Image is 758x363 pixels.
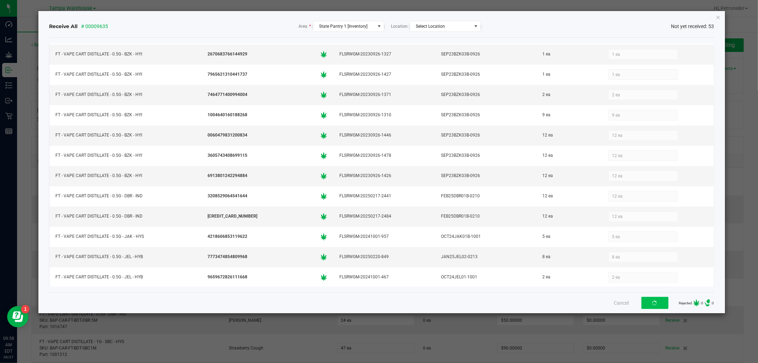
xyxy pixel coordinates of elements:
div: FT - VAPE CART DISTILLATE - 0.5G - BZK - HYI [54,150,197,161]
div: FLSRWGM-20230926-1310 [338,110,430,120]
iframe: Resource center [7,306,28,327]
div: SEP23BZK03B-0926 [439,110,532,120]
div: SEP23BZK03B-0926 [439,171,532,181]
div: FLSRWGM-20250217-2484 [338,211,430,221]
div: FT - VAPE CART DISTILLATE - 0.5G - DBR - IND [54,211,197,221]
div: FT - VAPE CART DISTILLATE - 0.5G - BZK - HYI [54,130,197,140]
span: Receive All [49,23,77,30]
div: 2 ea [541,272,598,282]
div: 9 ea [541,110,598,120]
span: State Pantry 1 [Inventory] [319,24,368,29]
button: Cancel [614,299,629,306]
div: FLSRWGM-20230926-1327 [338,49,430,59]
span: # 00009635 [81,23,108,30]
span: Number of Delivery Device barcodes either fully or partially rejected [704,299,711,306]
span: 3208529064541644 [208,193,247,199]
div: 12 ea [541,150,598,161]
div: OCT24JEL01-1001 [439,272,532,282]
div: FT - VAPE CART DISTILLATE - 0.5G - BZK - HYI [54,90,197,100]
div: FT - VAPE CART DISTILLATE - 0.5G - JEL - HYB [54,252,197,262]
div: FLSRWGM-20241001-467 [338,272,430,282]
div: FLSRWGM-20230926-1478 [338,150,430,161]
div: SEP23BZK03B-0926 [439,90,532,100]
span: Not yet received: 53 [671,23,714,30]
iframe: Resource center unread badge [21,305,29,314]
span: 7965621310441737 [208,71,247,78]
div: SEP23BZK03B-0926 [439,130,532,140]
span: 0060479831200834 [208,132,247,139]
span: Number of Cannabis barcodes either fully or partially rejected [693,299,700,306]
span: 1004640160188268 [208,112,247,118]
div: FT - VAPE CART DISTILLATE - 0.5G - DBR - IND [54,191,197,201]
div: FEB25DBR01B-0210 [439,211,532,221]
div: FLSRWGM-20250217-2441 [338,191,430,201]
div: OCT24JAK01B-1001 [439,231,532,242]
span: 3605743408699115 [208,152,247,159]
div: 2 ea [541,90,598,100]
div: JAN25JEL02-0213 [439,252,532,262]
span: 9659672826111668 [208,274,247,281]
div: FT - VAPE CART DISTILLATE - 0.5G - BZK - HYI [54,171,197,181]
span: [CREDIT_CARD_NUMBER] [208,213,257,220]
div: FT - VAPE CART DISTILLATE - 0.5G - BZK - HYI [54,69,197,80]
div: SEP23BZK03B-0926 [439,69,532,80]
div: FT - VAPE CART DISTILLATE - 0.5G - JAK - HYS [54,231,197,242]
div: FT - VAPE CART DISTILLATE - 0.5G - BZK - HYI [54,49,197,59]
div: 12 ea [541,191,598,201]
div: SEP23BZK03B-0926 [439,49,532,59]
div: 1 ea [541,69,598,80]
div: FLSRWGM-20230926-1426 [338,171,430,181]
span: Location [391,23,408,30]
div: SEP23BZK03B-0926 [439,150,532,161]
span: 4218606853119622 [208,233,247,240]
span: Area [299,23,311,30]
button: Close [716,13,721,21]
div: 1 ea [541,49,598,59]
div: FT - VAPE CART DISTILLATE - 0.5G - BZK - HYI [54,110,197,120]
span: 7773474854809968 [208,253,247,260]
div: FT - VAPE CART DISTILLATE - 0.5G - JEL - HYB [54,272,197,282]
span: NO DATA FOUND [410,21,481,32]
div: FLSRWGM-20250220-849 [338,252,430,262]
div: 8 ea [541,252,598,262]
div: 12 ea [541,130,598,140]
div: FLSRWGM-20230926-1427 [338,69,430,80]
div: FLSRWGM-20241001-957 [338,231,430,242]
span: Select Location [416,24,445,29]
div: 12 ea [541,211,598,221]
div: 12 ea [541,171,598,181]
div: FLSRWGM-20230926-1446 [338,130,430,140]
span: 6913801242294884 [208,172,247,179]
span: 7464771400994004 [208,91,247,98]
div: 5 ea [541,231,598,242]
span: 2670683766144929 [208,51,247,58]
div: FLSRWGM-20230926-1371 [338,90,430,100]
div: FEB25DBR01B-0210 [439,191,532,201]
span: Rejected: : 0 : 0 [679,299,714,306]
